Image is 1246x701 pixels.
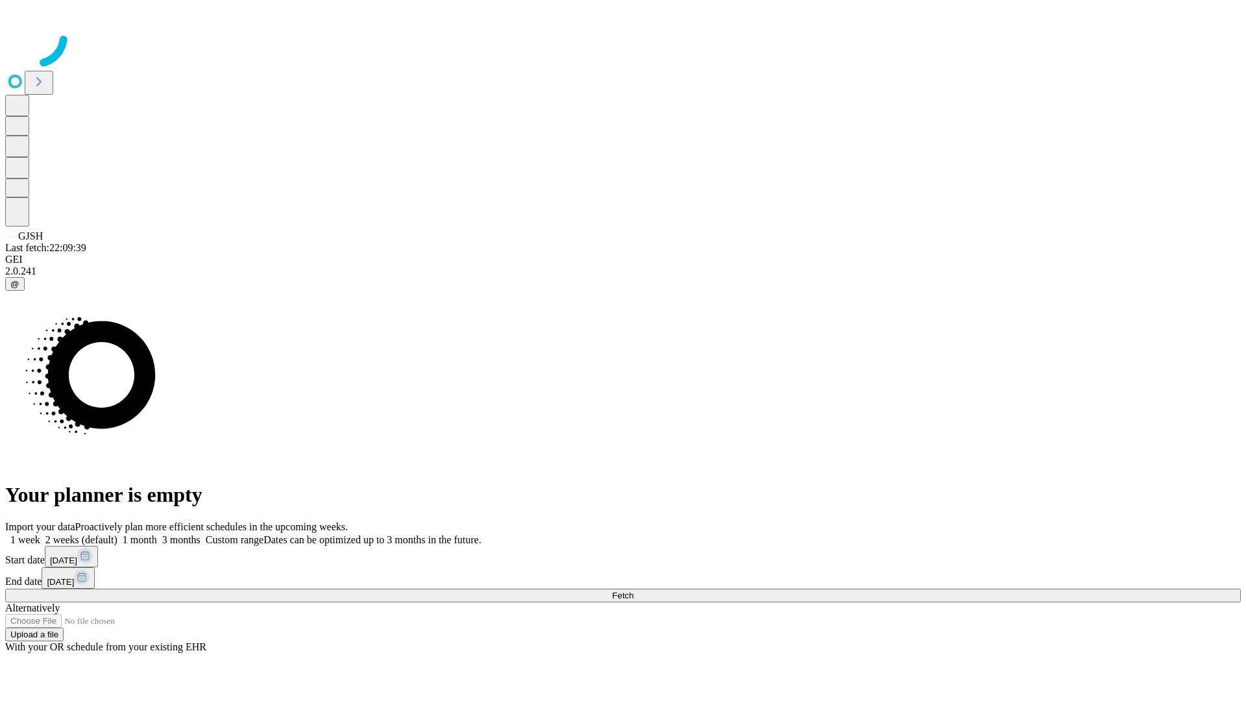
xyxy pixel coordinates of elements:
[75,521,348,532] span: Proactively plan more efficient schedules in the upcoming weeks.
[18,230,43,241] span: GJSH
[5,521,75,532] span: Import your data
[45,546,98,567] button: [DATE]
[10,279,19,289] span: @
[42,567,95,589] button: [DATE]
[162,534,201,545] span: 3 months
[5,628,64,641] button: Upload a file
[10,534,40,545] span: 1 week
[263,534,481,545] span: Dates can be optimized up to 3 months in the future.
[5,546,1241,567] div: Start date
[206,534,263,545] span: Custom range
[5,254,1241,265] div: GEI
[612,591,633,600] span: Fetch
[5,277,25,291] button: @
[5,602,60,613] span: Alternatively
[123,534,157,545] span: 1 month
[45,534,117,545] span: 2 weeks (default)
[47,577,74,587] span: [DATE]
[50,556,77,565] span: [DATE]
[5,641,206,652] span: With your OR schedule from your existing EHR
[5,567,1241,589] div: End date
[5,265,1241,277] div: 2.0.241
[5,483,1241,507] h1: Your planner is empty
[5,242,86,253] span: Last fetch: 22:09:39
[5,589,1241,602] button: Fetch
